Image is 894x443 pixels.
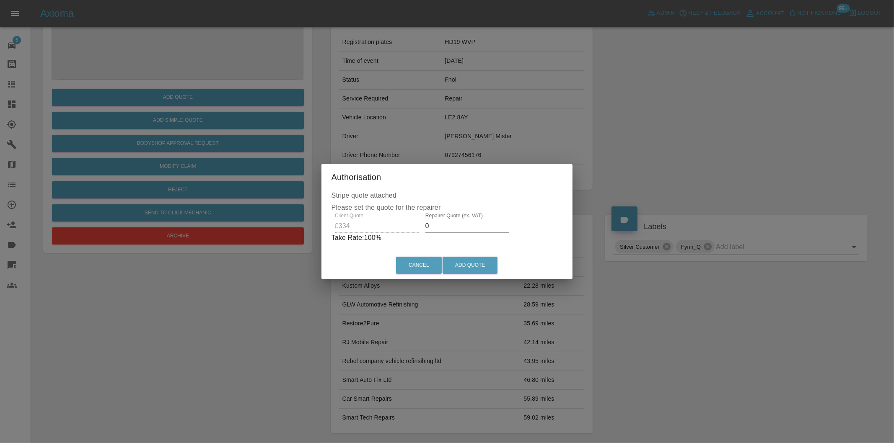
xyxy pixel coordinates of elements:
h2: Authorisation [321,164,573,191]
button: Add Quote [443,257,498,274]
button: Cancel [396,257,442,274]
p: Please set the quote for the repairer [332,191,563,213]
label: Client Quote [335,212,363,219]
p: Take Rate: 100 % [332,233,563,243]
label: Repairer Quote (ex. VAT) [425,212,483,219]
p: Stripe quote attached [332,191,563,201]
